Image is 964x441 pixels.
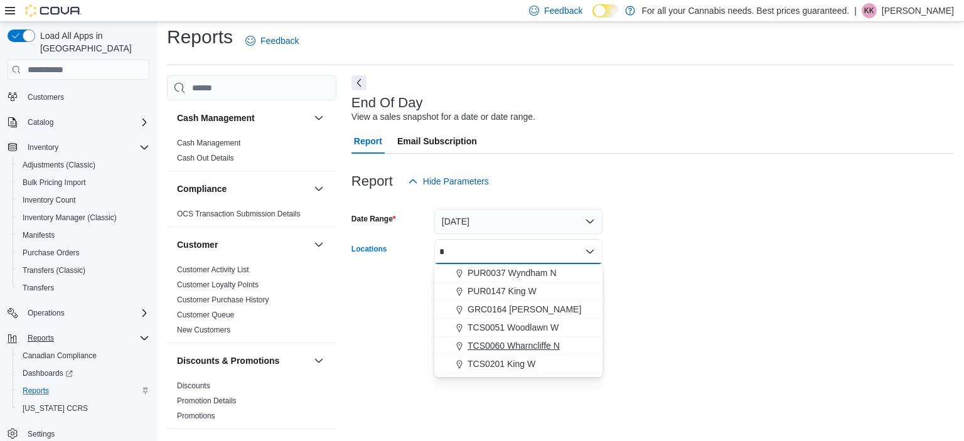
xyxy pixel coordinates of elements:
[177,325,230,335] span: New Customers
[177,112,255,124] h3: Cash Management
[311,181,326,196] button: Compliance
[167,135,336,171] div: Cash Management
[18,263,149,278] span: Transfers (Classic)
[28,117,53,127] span: Catalog
[18,383,54,398] a: Reports
[13,279,154,297] button: Transfers
[28,333,54,343] span: Reports
[177,265,249,274] a: Customer Activity List
[177,210,301,218] a: OCS Transaction Submission Details
[468,358,535,370] span: TCS0201 King W
[13,244,154,262] button: Purchase Orders
[854,3,857,18] p: |
[13,191,154,209] button: Inventory Count
[23,306,70,321] button: Operations
[23,386,49,396] span: Reports
[397,129,477,154] span: Email Subscription
[177,139,240,147] a: Cash Management
[23,283,54,293] span: Transfers
[434,282,602,300] button: PUR0147 King W
[177,138,240,148] span: Cash Management
[862,3,877,18] div: Kate Kerschner
[177,411,215,421] span: Promotions
[167,24,233,50] h1: Reports
[23,331,59,346] button: Reports
[434,355,602,373] button: TCS0201 King W
[18,193,149,208] span: Inventory Count
[18,348,149,363] span: Canadian Compliance
[177,326,230,334] a: New Customers
[23,213,117,223] span: Inventory Manager (Classic)
[13,209,154,226] button: Inventory Manager (Classic)
[28,429,55,439] span: Settings
[18,175,149,190] span: Bulk Pricing Import
[177,396,237,405] a: Promotion Details
[311,110,326,125] button: Cash Management
[23,265,85,275] span: Transfers (Classic)
[23,351,97,361] span: Canadian Compliance
[351,75,367,90] button: Next
[18,263,90,278] a: Transfers (Classic)
[468,321,559,334] span: TCS0051 Woodlawn W
[23,140,149,155] span: Inventory
[167,378,336,428] div: Discounts & Promotions
[177,295,269,304] a: Customer Purchase History
[23,88,149,104] span: Customers
[434,264,602,373] div: Choose from the following options
[3,329,154,347] button: Reports
[882,3,954,18] p: [PERSON_NAME]
[434,264,602,282] button: PUR0037 Wyndham N
[177,381,210,391] span: Discounts
[18,245,85,260] a: Purchase Orders
[177,354,279,367] h3: Discounts & Promotions
[423,175,489,188] span: Hide Parameters
[25,4,82,17] img: Cova
[260,35,299,47] span: Feedback
[177,238,218,251] h3: Customer
[18,210,122,225] a: Inventory Manager (Classic)
[177,280,259,290] span: Customer Loyalty Points
[18,401,93,416] a: [US_STATE] CCRS
[18,193,81,208] a: Inventory Count
[351,214,396,224] label: Date Range
[23,115,58,130] button: Catalog
[23,115,149,130] span: Catalog
[167,262,336,343] div: Customer
[18,366,149,381] span: Dashboards
[311,237,326,252] button: Customer
[585,247,595,257] button: Close list of options
[23,331,149,346] span: Reports
[3,87,154,105] button: Customers
[23,403,88,413] span: [US_STATE] CCRS
[864,3,874,18] span: KK
[641,3,849,18] p: For all your Cannabis needs. Best prices guaranteed.
[351,174,393,189] h3: Report
[240,28,304,53] a: Feedback
[468,339,560,352] span: TCS0060 Wharncliffe N
[177,183,227,195] h3: Compliance
[177,209,301,219] span: OCS Transaction Submission Details
[23,306,149,321] span: Operations
[23,160,95,170] span: Adjustments (Classic)
[13,400,154,417] button: [US_STATE] CCRS
[3,304,154,322] button: Operations
[351,244,387,254] label: Locations
[177,183,309,195] button: Compliance
[177,412,215,420] a: Promotions
[3,139,154,156] button: Inventory
[177,265,249,275] span: Customer Activity List
[13,347,154,364] button: Canadian Compliance
[544,4,582,17] span: Feedback
[23,368,73,378] span: Dashboards
[18,383,149,398] span: Reports
[177,311,234,319] a: Customer Queue
[434,300,602,319] button: GRC0164 [PERSON_NAME]
[28,308,65,318] span: Operations
[3,114,154,131] button: Catalog
[18,157,149,173] span: Adjustments (Classic)
[18,401,149,416] span: Washington CCRS
[18,245,149,260] span: Purchase Orders
[13,364,154,382] a: Dashboards
[177,154,234,162] a: Cash Out Details
[23,195,76,205] span: Inventory Count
